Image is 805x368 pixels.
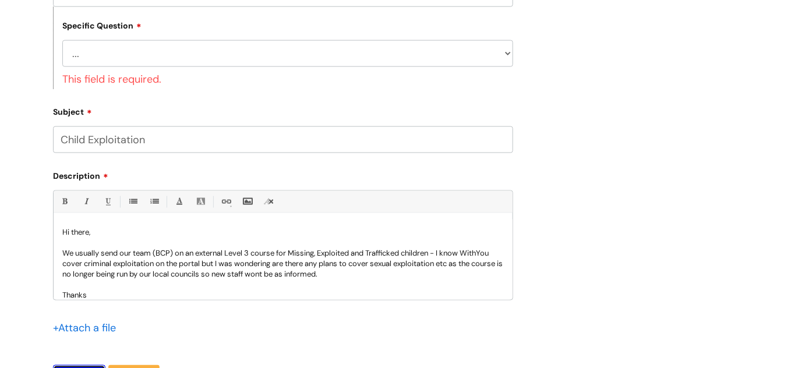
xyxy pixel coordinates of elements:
a: 1. Ordered List (Ctrl-Shift-8) [147,194,161,209]
label: Subject [53,103,513,117]
p: Thanks [62,290,504,300]
a: Remove formatting (Ctrl-\) [262,194,276,209]
a: Underline(Ctrl-U) [100,194,115,209]
div: This field is required. [62,67,513,89]
p: Hi there, [62,227,504,238]
div: Attach a file [53,319,123,338]
a: Link [218,194,233,209]
a: Insert Image... [240,194,255,209]
a: Back Color [193,194,208,209]
span: + [53,321,58,335]
a: Font Color [172,194,186,209]
label: Specific Question [62,19,142,31]
a: • Unordered List (Ctrl-Shift-7) [125,194,140,209]
a: Bold (Ctrl-B) [57,194,72,209]
p: We usually send our team (BCP) on an external Level 3 course for Missing, Exploited and Trafficke... [62,248,504,279]
a: Italic (Ctrl-I) [79,194,93,209]
label: Description [53,167,513,181]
